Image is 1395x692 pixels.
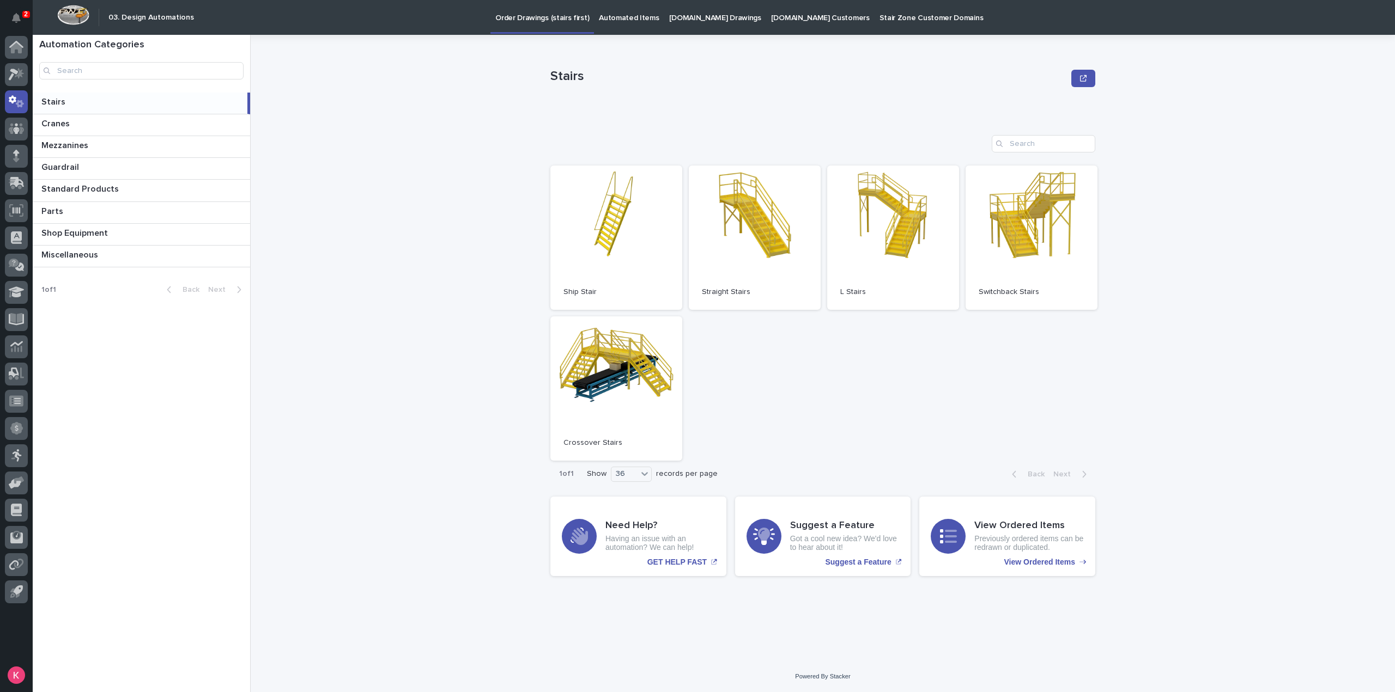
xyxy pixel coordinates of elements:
[1049,469,1095,479] button: Next
[974,534,1084,553] p: Previously ordered items can be redrawn or duplicated.
[563,438,669,448] p: Crossover Stairs
[41,95,68,107] p: Stairs
[39,39,244,51] h1: Automation Categories
[41,138,90,151] p: Mezzanines
[840,287,946,297] p: L Stairs
[33,136,250,158] a: MezzaninesMezzanines
[33,202,250,224] a: PartsParts
[550,166,682,310] a: Ship Stair
[41,160,81,173] p: Guardrail
[39,62,244,79] input: Search
[966,166,1097,310] a: Switchback Stairs
[825,558,891,567] p: Suggest a Feature
[974,520,1084,532] h3: View Ordered Items
[790,520,900,532] h3: Suggest a Feature
[33,277,65,303] p: 1 of 1
[14,13,28,30] div: Notifications2
[33,180,250,201] a: Standard ProductsStandard Products
[41,117,72,129] p: Cranes
[550,316,682,461] a: Crossover Stairs
[208,286,232,293] span: Next
[5,664,28,687] button: users-avatar
[5,7,28,29] button: Notifications
[919,497,1095,576] a: View Ordered Items
[41,204,65,217] p: Parts
[33,246,250,267] a: MiscellaneousMiscellaneous
[790,534,900,553] p: Got a cool new idea? We'd love to hear about it!
[611,468,638,480] div: 36
[33,93,250,114] a: StairsStairs
[108,13,194,22] h2: 03. Design Automations
[1003,469,1049,479] button: Back
[795,673,850,679] a: Powered By Stacker
[702,287,808,297] p: Straight Stairs
[41,248,100,260] p: Miscellaneous
[24,10,28,18] p: 2
[827,166,959,310] a: L Stairs
[647,558,707,567] p: GET HELP FAST
[689,166,821,310] a: Straight Stairs
[176,286,199,293] span: Back
[656,469,718,479] p: records per page
[550,69,1067,84] p: Stairs
[41,182,121,194] p: Standard Products
[1053,470,1077,478] span: Next
[57,5,89,25] img: Workspace Logo
[158,285,204,295] button: Back
[33,224,250,246] a: Shop EquipmentShop Equipment
[550,461,583,487] p: 1 of 1
[735,497,911,576] a: Suggest a Feature
[979,287,1084,297] p: Switchback Stairs
[1021,470,1045,478] span: Back
[1004,558,1075,567] p: View Ordered Items
[550,497,726,576] a: GET HELP FAST
[587,469,606,479] p: Show
[605,520,715,532] h3: Need Help?
[563,287,669,297] p: Ship Stair
[992,135,1095,152] input: Search
[33,158,250,180] a: GuardrailGuardrail
[33,114,250,136] a: CranesCranes
[605,534,715,553] p: Having an issue with an automation? We can help!
[204,285,250,295] button: Next
[41,226,110,238] p: Shop Equipment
